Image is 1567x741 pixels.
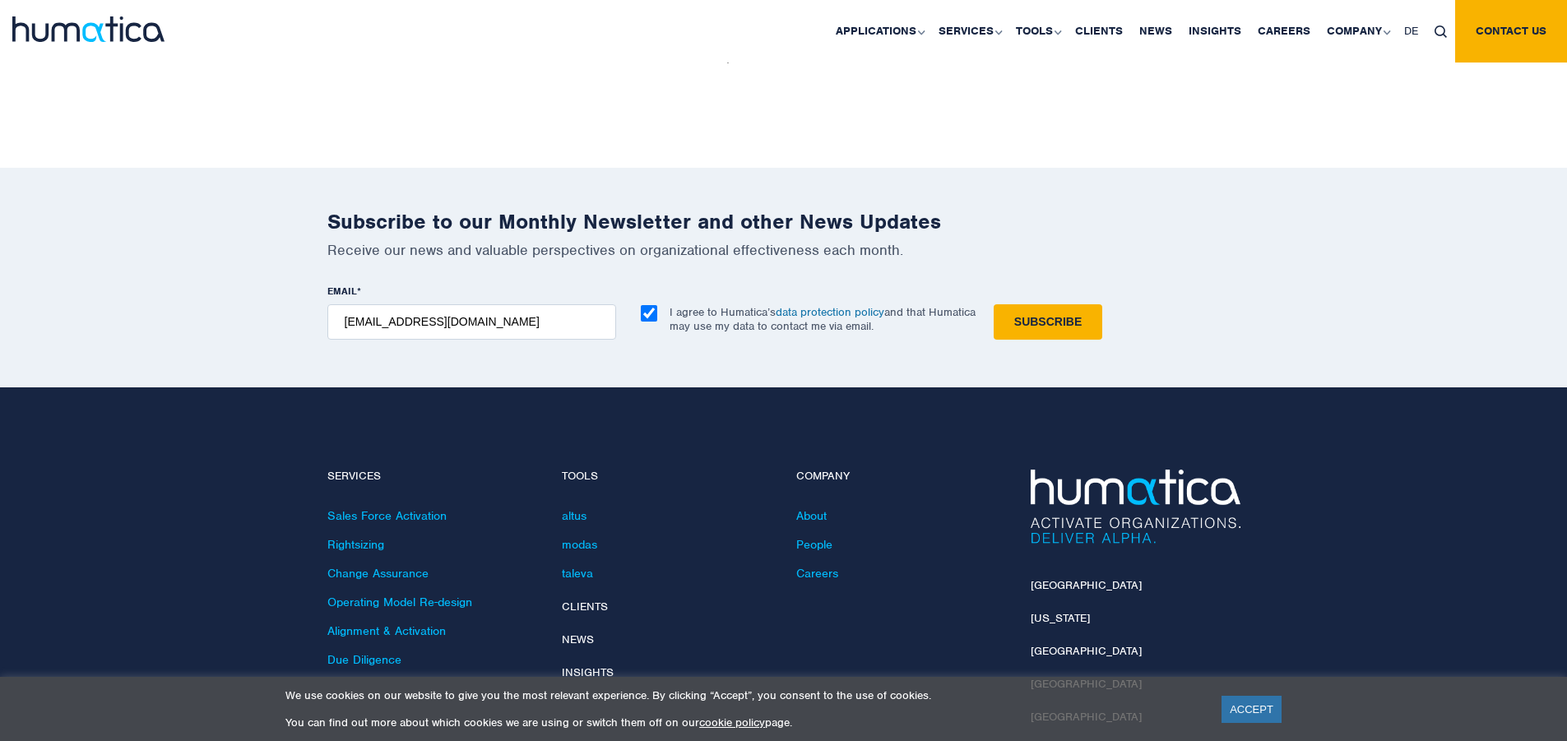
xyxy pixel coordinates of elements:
[562,632,594,646] a: News
[327,470,537,484] h4: Services
[562,665,614,679] a: Insights
[1435,25,1447,38] img: search_icon
[776,305,884,319] a: data protection policy
[1404,24,1418,38] span: DE
[994,304,1102,340] input: Subscribe
[285,716,1201,729] p: You can find out more about which cookies we are using or switch them off on our page.
[327,595,472,609] a: Operating Model Re-design
[327,304,616,340] input: name@company.com
[327,623,446,638] a: Alignment & Activation
[641,305,657,322] input: I agree to Humatica’sdata protection policyand that Humatica may use my data to contact me via em...
[796,566,838,581] a: Careers
[327,652,401,667] a: Due Diligence
[562,566,593,581] a: taleva
[699,716,765,729] a: cookie policy
[327,566,429,581] a: Change Assurance
[670,305,976,333] p: I agree to Humatica’s and that Humatica may use my data to contact me via email.
[1222,696,1282,723] a: ACCEPT
[562,508,586,523] a: altus
[562,537,597,552] a: modas
[796,508,827,523] a: About
[1031,644,1142,658] a: [GEOGRAPHIC_DATA]
[327,241,1240,259] p: Receive our news and valuable perspectives on organizational effectiveness each month.
[1031,611,1090,625] a: [US_STATE]
[796,537,832,552] a: People
[285,688,1201,702] p: We use cookies on our website to give you the most relevant experience. By clicking “Accept”, you...
[1031,470,1240,544] img: Humatica
[562,470,772,484] h4: Tools
[12,16,165,42] img: logo
[1031,578,1142,592] a: [GEOGRAPHIC_DATA]
[327,537,384,552] a: Rightsizing
[327,209,1240,234] h2: Subscribe to our Monthly Newsletter and other News Updates
[327,285,357,298] span: EMAIL
[796,470,1006,484] h4: Company
[327,508,447,523] a: Sales Force Activation
[562,600,608,614] a: Clients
